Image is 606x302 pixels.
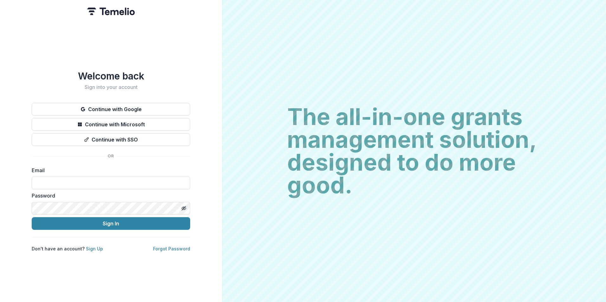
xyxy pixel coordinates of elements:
button: Sign In [32,217,190,230]
button: Continue with Microsoft [32,118,190,131]
button: Toggle password visibility [179,203,189,213]
p: Don't have an account? [32,245,103,252]
h2: Sign into your account [32,84,190,90]
label: Email [32,167,186,174]
h1: Welcome back [32,70,190,82]
button: Continue with Google [32,103,190,116]
a: Sign Up [86,246,103,251]
a: Forgot Password [153,246,190,251]
img: Temelio [87,8,135,15]
button: Continue with SSO [32,133,190,146]
label: Password [32,192,186,199]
